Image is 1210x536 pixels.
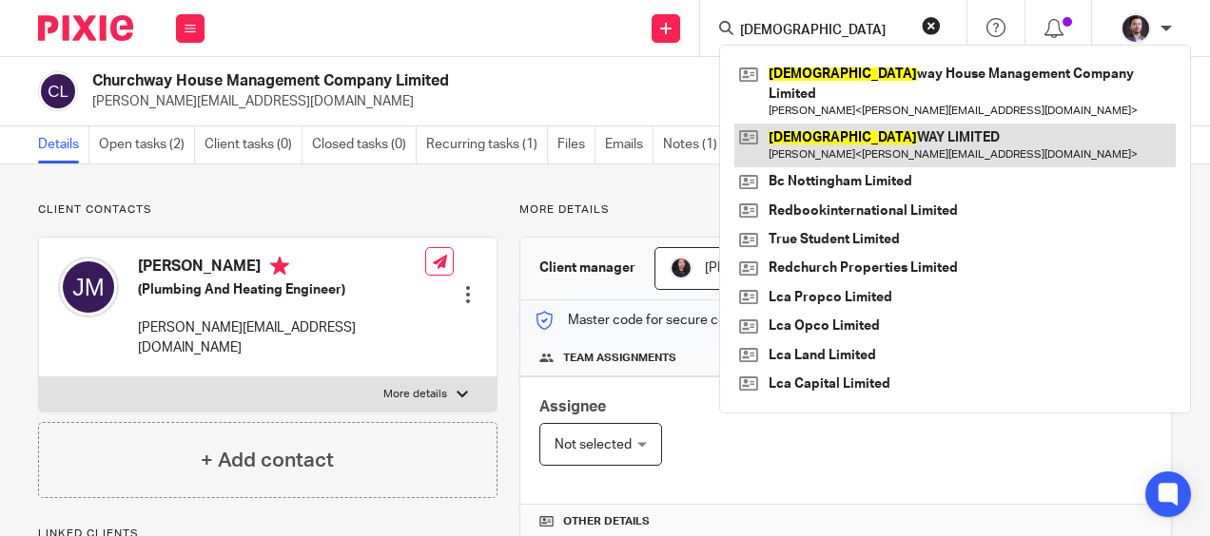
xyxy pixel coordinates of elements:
a: Notes (1) [663,126,728,163]
h2: Churchway House Management Company Limited [92,71,749,91]
p: Client contacts [38,202,498,218]
span: [PERSON_NAME] [705,261,810,275]
a: Open tasks (2) [99,126,195,163]
a: Closed tasks (0) [312,126,417,163]
input: Search [738,23,909,40]
a: Emails [605,126,654,163]
p: [PERSON_NAME][EMAIL_ADDRESS][DOMAIN_NAME] [138,318,425,357]
p: More details [383,387,447,402]
img: svg%3E [58,257,119,317]
span: Not selected [555,438,632,451]
a: Recurring tasks (1) [426,126,548,163]
span: Assignee [539,399,606,414]
a: Client tasks (0) [205,126,302,163]
i: Primary [270,257,289,276]
button: Clear [922,16,941,35]
h4: + Add contact [201,446,334,475]
p: More details [519,202,1172,218]
p: Master code for secure communications and files [535,311,863,330]
span: Other details [563,514,650,529]
img: MicrosoftTeams-image.jfif [670,257,693,279]
span: Team assignments [563,351,676,366]
a: Details [38,126,89,163]
a: Files [557,126,595,163]
p: [PERSON_NAME][EMAIL_ADDRESS][DOMAIN_NAME] [92,92,913,111]
h4: [PERSON_NAME] [138,257,425,280]
h5: (Plumbing And Heating Engineer) [138,280,425,299]
img: Capture.PNG [1121,13,1151,44]
h3: Client manager [539,258,635,278]
img: Pixie [38,15,133,41]
img: svg%3E [38,71,78,111]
